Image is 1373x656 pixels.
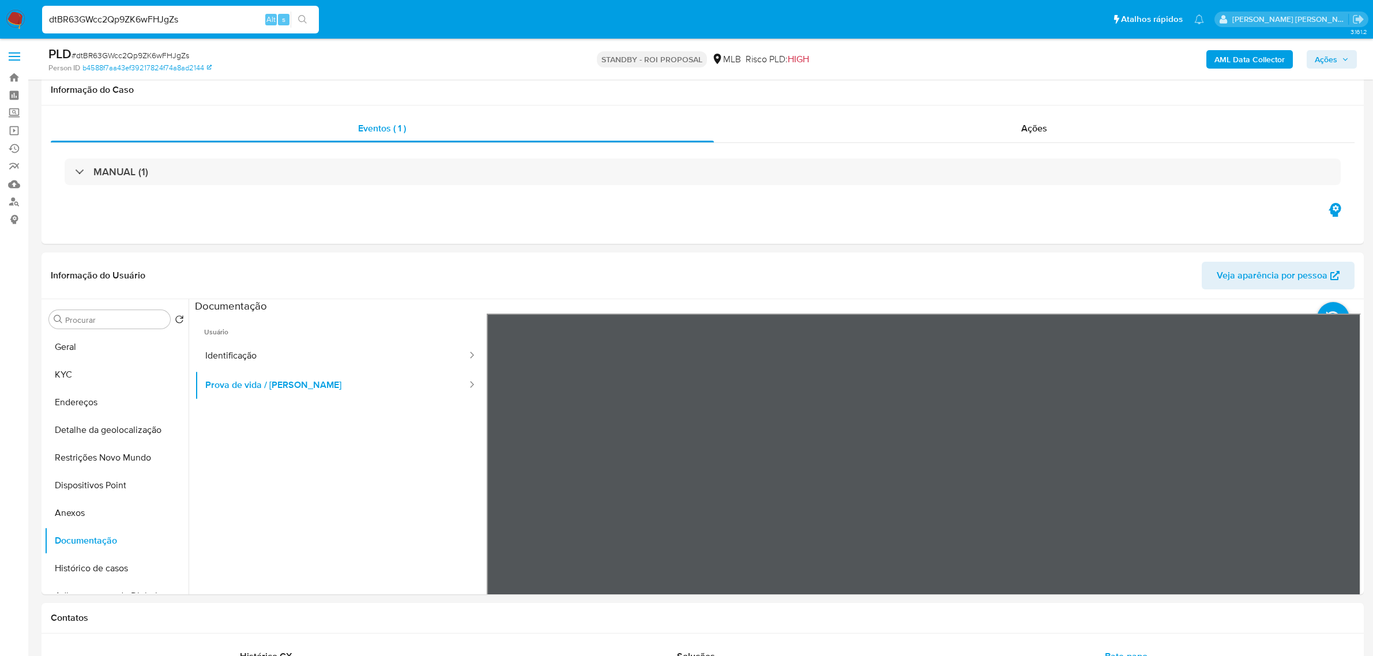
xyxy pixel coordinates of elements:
button: Restrições Novo Mundo [44,444,189,472]
button: Ações [1307,50,1357,69]
button: Retornar ao pedido padrão [175,315,184,327]
button: Endereços [44,389,189,416]
div: MLB [712,53,741,66]
h1: Informação do Caso [51,84,1355,96]
b: Person ID [48,63,80,73]
button: Histórico de casos [44,555,189,582]
input: Procurar [65,315,165,325]
p: emerson.gomes@mercadopago.com.br [1232,14,1349,25]
a: b4588f7aa43ef39217824f74a8ad2144 [82,63,212,73]
span: HIGH [788,52,809,66]
button: Dispositivos Point [44,472,189,499]
button: Detalhe da geolocalização [44,416,189,444]
span: s [282,14,285,25]
h3: MANUAL (1) [93,165,148,178]
b: PLD [48,44,72,63]
span: Atalhos rápidos [1121,13,1183,25]
span: Ações [1021,122,1047,135]
h1: Contatos [51,612,1355,624]
button: Documentação [44,527,189,555]
div: MANUAL (1) [65,159,1341,185]
button: Procurar [54,315,63,324]
span: # dtBR63GWcc2Qp9ZK6wFHJgZs [72,50,189,61]
span: Eventos ( 1 ) [358,122,406,135]
b: AML Data Collector [1214,50,1285,69]
a: Sair [1352,13,1364,25]
a: Notificações [1194,14,1204,24]
button: Anexos [44,499,189,527]
button: Veja aparência por pessoa [1202,262,1355,289]
button: KYC [44,361,189,389]
button: AML Data Collector [1206,50,1293,69]
button: Geral [44,333,189,361]
input: Pesquise usuários ou casos... [42,12,319,27]
p: STANDBY - ROI PROPOSAL [597,51,707,67]
button: search-icon [291,12,314,28]
span: Risco PLD: [746,53,809,66]
button: Adiantamentos de Dinheiro [44,582,189,610]
span: Ações [1315,50,1337,69]
h1: Informação do Usuário [51,270,145,281]
span: Alt [266,14,276,25]
span: Veja aparência por pessoa [1217,262,1327,289]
